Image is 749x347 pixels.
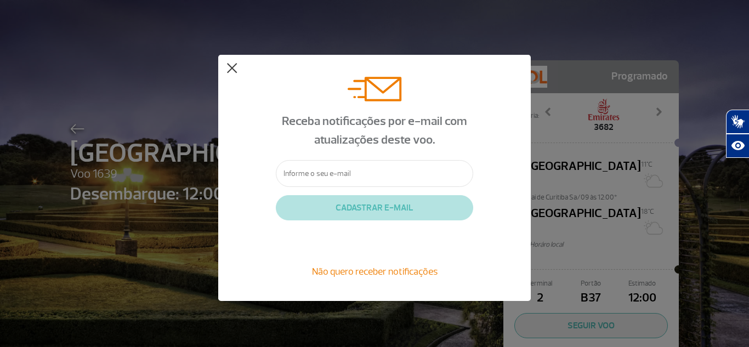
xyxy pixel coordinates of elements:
span: Receba notificações por e-mail com atualizações deste voo. [282,113,467,147]
input: Informe o seu e-mail [276,160,473,187]
button: Abrir tradutor de língua de sinais. [726,110,749,134]
span: Não quero receber notificações [312,265,438,277]
div: Plugin de acessibilidade da Hand Talk. [726,110,749,158]
button: Abrir recursos assistivos. [726,134,749,158]
button: CADASTRAR E-MAIL [276,195,473,220]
